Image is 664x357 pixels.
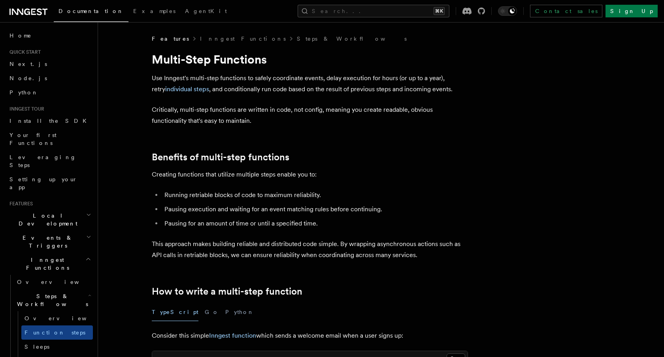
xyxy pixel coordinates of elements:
[152,52,468,66] h1: Multi-Step Functions
[225,303,254,321] button: Python
[9,89,38,96] span: Python
[298,5,449,17] button: Search...⌘K
[14,275,93,289] a: Overview
[25,344,49,350] span: Sleeps
[152,286,302,297] a: How to write a multi-step function
[530,5,602,17] a: Contact sales
[6,71,93,85] a: Node.js
[6,253,93,275] button: Inngest Functions
[9,61,47,67] span: Next.js
[162,218,468,229] li: Pausing for an amount of time or until a specified time.
[6,234,86,250] span: Events & Triggers
[133,8,175,14] span: Examples
[152,152,289,163] a: Benefits of multi-step functions
[9,75,47,81] span: Node.js
[162,204,468,215] li: Pausing execution and waiting for an event matching rules before continuing.
[6,28,93,43] a: Home
[152,35,189,43] span: Features
[180,2,232,21] a: AgentKit
[152,73,468,95] p: Use Inngest's multi-step functions to safely coordinate events, delay execution for hours (or up ...
[162,190,468,201] li: Running retriable blocks of code to maximum reliability.
[21,325,93,340] a: Function steps
[58,8,124,14] span: Documentation
[6,57,93,71] a: Next.js
[6,85,93,100] a: Python
[14,292,88,308] span: Steps & Workflows
[9,132,57,146] span: Your first Functions
[498,6,517,16] button: Toggle dark mode
[6,172,93,194] a: Setting up your app
[6,150,93,172] a: Leveraging Steps
[17,279,98,285] span: Overview
[25,315,106,321] span: Overview
[21,311,93,325] a: Overview
[205,303,219,321] button: Go
[9,118,91,124] span: Install the SDK
[209,332,256,339] a: Inngest function
[6,128,93,150] a: Your first Functions
[6,106,44,112] span: Inngest tour
[165,85,209,93] a: individual steps
[128,2,180,21] a: Examples
[200,35,286,43] a: Inngest Functions
[6,231,93,253] button: Events & Triggers
[9,176,77,190] span: Setting up your app
[54,2,128,22] a: Documentation
[152,169,468,180] p: Creating functions that utilize multiple steps enable you to:
[9,154,76,168] span: Leveraging Steps
[6,256,85,272] span: Inngest Functions
[152,239,468,261] p: This approach makes building reliable and distributed code simple. By wrapping asynchronous actio...
[152,104,468,126] p: Critically, multi-step functions are written in code, not config, meaning you create readable, ob...
[9,32,32,39] span: Home
[25,329,85,336] span: Function steps
[21,340,93,354] a: Sleeps
[6,201,33,207] span: Features
[6,212,86,227] span: Local Development
[185,8,227,14] span: AgentKit
[152,330,468,341] p: Consider this simple which sends a welcome email when a user signs up:
[6,114,93,128] a: Install the SDK
[606,5,658,17] a: Sign Up
[297,35,407,43] a: Steps & Workflows
[152,303,198,321] button: TypeScript
[434,7,445,15] kbd: ⌘K
[6,49,41,55] span: Quick start
[6,209,93,231] button: Local Development
[14,289,93,311] button: Steps & Workflows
